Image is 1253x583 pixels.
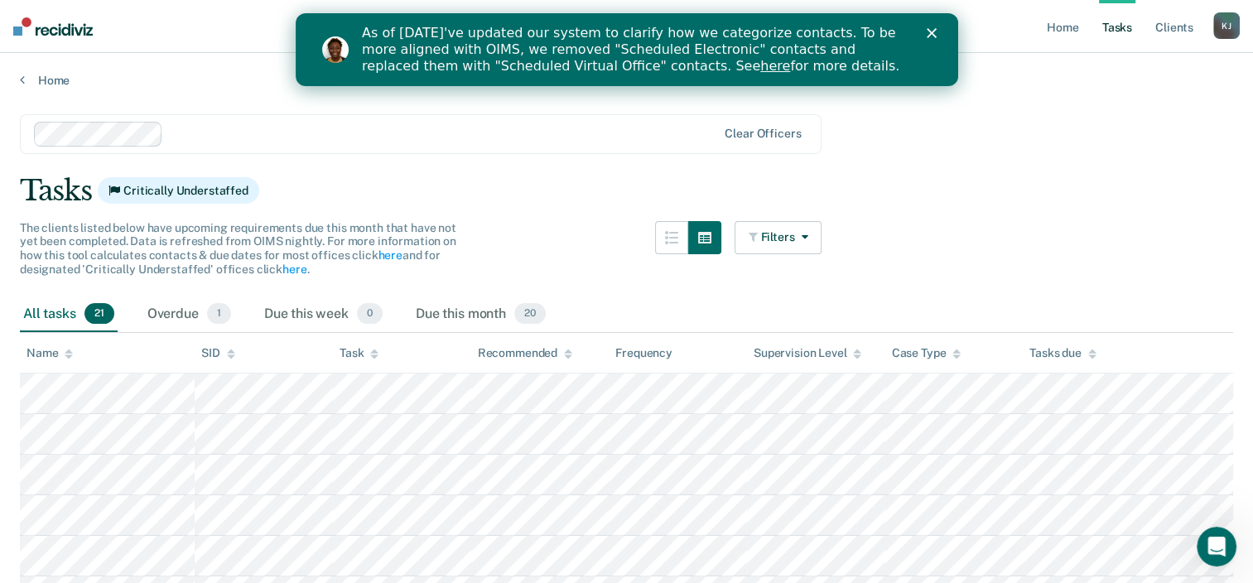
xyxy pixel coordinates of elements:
a: here [378,248,402,262]
button: KJ [1213,12,1240,39]
span: 0 [357,303,383,325]
div: Due this week0 [261,296,386,333]
div: Tasks [20,174,1233,208]
div: Close [631,15,648,25]
div: Clear officers [725,127,801,141]
div: Tasks due [1029,346,1096,360]
div: All tasks21 [20,296,118,333]
span: 1 [207,303,231,325]
span: 21 [84,303,114,325]
span: 20 [514,303,546,325]
div: Case Type [892,346,961,360]
div: Recommended [478,346,572,360]
div: Frequency [615,346,672,360]
a: here [465,45,494,60]
img: Recidiviz [13,17,93,36]
a: here [282,263,306,276]
div: SID [201,346,235,360]
button: Filters [735,221,822,254]
a: Home [20,73,1233,88]
div: Name [27,346,73,360]
span: Critically Understaffed [98,177,259,204]
div: Overdue1 [144,296,234,333]
iframe: Intercom live chat [1197,527,1236,566]
div: Task [340,346,378,360]
div: Supervision Level [754,346,862,360]
span: The clients listed below have upcoming requirements due this month that have not yet been complet... [20,221,456,276]
div: Due this month20 [412,296,549,333]
iframe: Intercom live chat banner [296,13,958,86]
div: K J [1213,12,1240,39]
